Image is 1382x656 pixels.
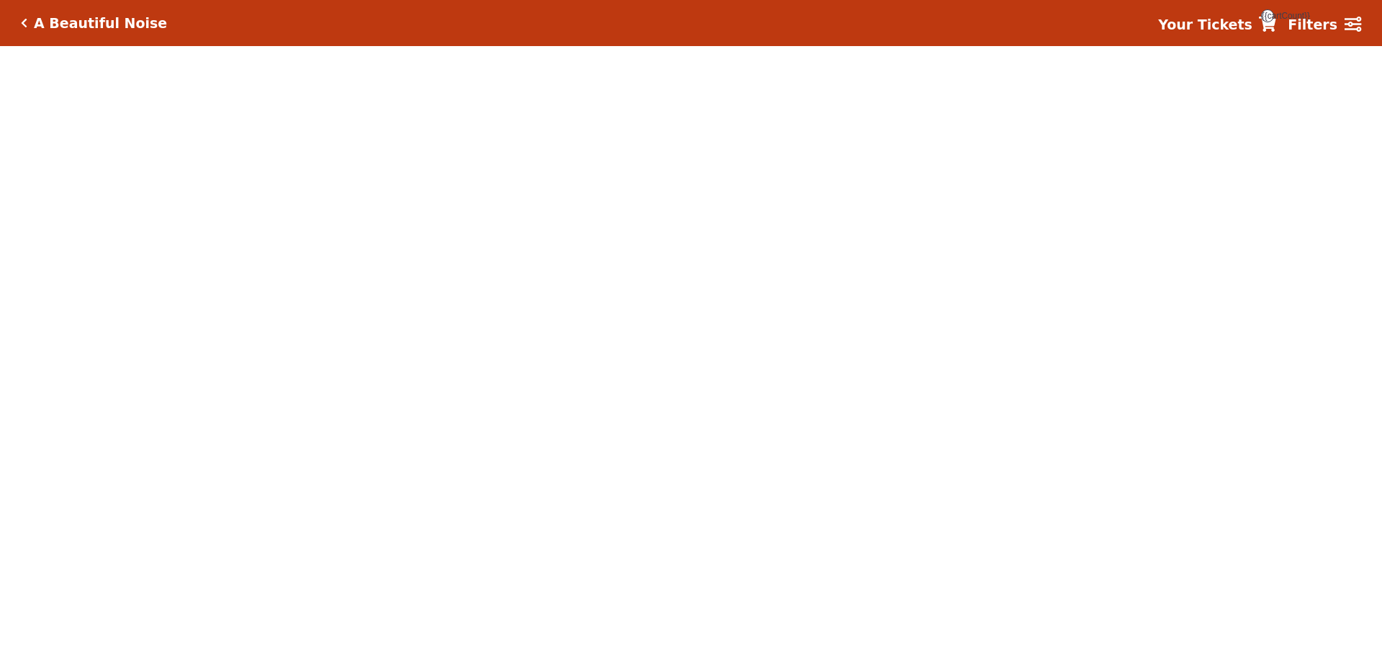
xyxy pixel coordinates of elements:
h5: A Beautiful Noise [34,15,167,32]
a: Filters [1288,14,1361,35]
a: Your Tickets {{cartCount}} [1158,14,1276,35]
span: {{cartCount}} [1261,9,1274,22]
strong: Your Tickets [1158,17,1252,32]
strong: Filters [1288,17,1337,32]
a: Click here to go back to filters [21,18,27,28]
